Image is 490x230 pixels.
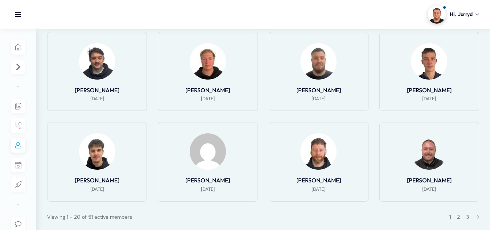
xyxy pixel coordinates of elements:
[90,94,104,103] span: [DATE]
[449,214,451,220] span: 1
[411,133,447,170] img: Profile Photo
[47,213,132,221] div: Viewing 1 - 20 of 51 active members
[296,177,341,184] a: [PERSON_NAME]
[422,94,436,103] span: [DATE]
[450,11,456,18] span: Hi,
[312,185,325,194] span: [DATE]
[407,86,452,94] a: [PERSON_NAME]
[422,185,436,194] span: [DATE]
[75,177,119,184] a: [PERSON_NAME]
[90,185,104,194] span: [DATE]
[296,86,341,94] a: [PERSON_NAME]
[407,177,452,184] a: [PERSON_NAME]
[466,214,469,220] a: 3
[475,214,479,220] a: →
[458,11,472,18] span: Jarryd
[428,5,479,24] a: Profile picture of Jarryd ShelleyHi,Jarryd
[300,133,337,170] img: Profile Photo
[79,43,115,80] img: Profile Photo
[185,86,230,94] a: [PERSON_NAME]
[457,214,460,220] a: 2
[411,43,447,80] img: Profile Photo
[185,177,230,184] a: [PERSON_NAME]
[75,86,119,94] a: [PERSON_NAME]
[79,133,115,170] img: Profile Photo
[312,94,325,103] span: [DATE]
[300,43,337,80] img: Profile Photo
[428,5,446,24] img: Profile picture of Jarryd Shelley
[190,43,226,80] img: Profile Photo
[201,185,215,194] span: [DATE]
[190,133,226,170] img: Profile Photo
[201,94,215,103] span: [DATE]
